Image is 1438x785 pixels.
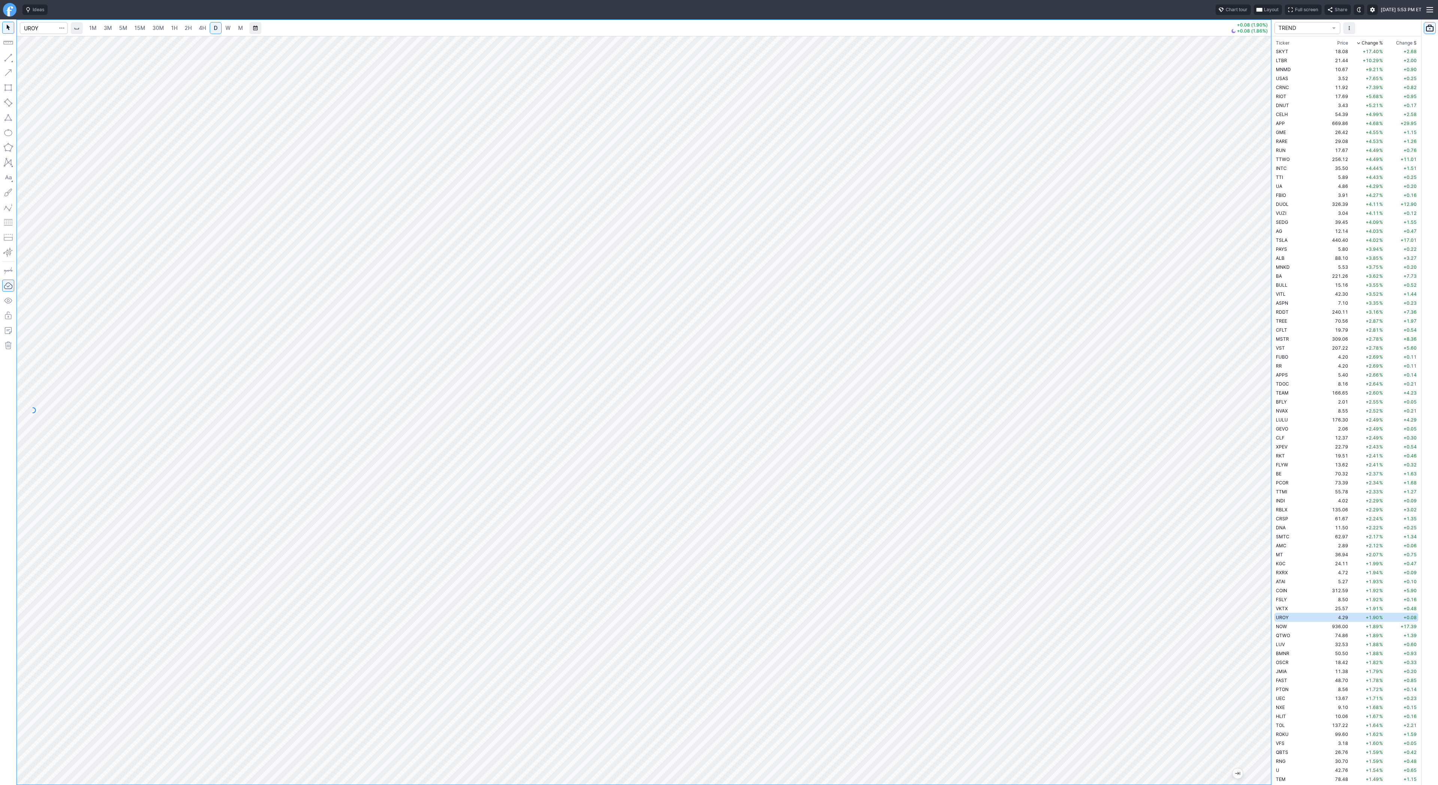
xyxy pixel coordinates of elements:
[1379,219,1383,225] span: %
[1404,426,1417,432] span: +0.05
[1276,174,1283,180] span: TTI
[1379,273,1383,279] span: %
[1276,318,1287,324] span: TREE
[1276,435,1284,441] span: CLF
[1366,408,1379,414] span: +2.52
[2,340,14,352] button: Remove all autosaved drawings
[1366,183,1379,189] span: +4.29
[1322,406,1350,415] td: 8.55
[116,22,131,34] a: 5M
[1401,156,1417,162] span: +11.01
[89,25,97,31] span: 1M
[1322,191,1350,200] td: 3.91
[1276,58,1287,63] span: LTBR
[168,22,181,34] a: 1H
[1366,300,1379,306] span: +3.35
[2,156,14,168] button: XABCD
[1366,336,1379,342] span: +2.78
[1379,435,1383,441] span: %
[1278,24,1329,32] span: TREND
[1404,255,1417,261] span: +3.27
[1379,210,1383,216] span: %
[1366,327,1379,333] span: +2.81
[1276,94,1286,99] span: RIOT
[71,22,83,34] button: Interval
[1379,94,1383,99] span: %
[1276,444,1287,450] span: XPEV
[1295,6,1318,13] span: Full screen
[3,3,16,16] a: Finviz.com
[2,22,14,34] button: Mouse
[1322,155,1350,164] td: 256.12
[1366,147,1379,153] span: +4.49
[1322,244,1350,253] td: 5.80
[20,22,68,34] input: Search
[1264,6,1278,13] span: Layout
[1276,139,1287,144] span: RARE
[1404,112,1417,117] span: +2.58
[1322,253,1350,262] td: 88.10
[1322,280,1350,289] td: 15.16
[2,112,14,124] button: Triangle
[1354,4,1364,15] button: Toggle dark mode
[1401,121,1417,126] span: +29.95
[1276,228,1282,234] span: AG
[1379,192,1383,198] span: %
[1322,388,1350,397] td: 166.65
[1322,343,1350,352] td: 207.22
[1366,112,1379,117] span: +4.99
[1379,139,1383,144] span: %
[1322,164,1350,173] td: 35.50
[1404,399,1417,405] span: +0.05
[181,22,195,34] a: 2H
[1322,74,1350,83] td: 3.52
[1379,372,1383,378] span: %
[1379,49,1383,54] span: %
[225,25,231,31] span: W
[33,6,44,13] span: Ideas
[1322,451,1350,460] td: 19.51
[1276,282,1287,288] span: BULL
[1322,173,1350,182] td: 5.89
[1276,147,1286,153] span: RUN
[1366,192,1379,198] span: +4.27
[1322,379,1350,388] td: 8.16
[1379,327,1383,333] span: %
[1226,6,1247,13] span: Chart tour
[1322,128,1350,137] td: 26.42
[1276,219,1288,225] span: SEDG
[1322,137,1350,146] td: 29.08
[1322,101,1350,110] td: 3.43
[222,22,234,34] a: W
[1276,130,1286,135] span: GME
[1379,354,1383,360] span: %
[2,127,14,139] button: Ellipse
[1276,85,1289,90] span: CRNC
[1322,262,1350,271] td: 5.53
[1322,56,1350,65] td: 21.44
[1404,345,1417,351] span: +5.60
[86,22,100,34] a: 1M
[1404,183,1417,189] span: +0.20
[1379,85,1383,90] span: %
[1404,435,1417,441] span: +0.30
[1379,228,1383,234] span: %
[1231,23,1268,27] p: +0.08 (1.90%)
[152,25,164,31] span: 30M
[1379,264,1383,270] span: %
[1404,300,1417,306] span: +0.23
[238,25,243,31] span: M
[1379,444,1383,450] span: %
[1379,147,1383,153] span: %
[1404,58,1417,63] span: +2.00
[1322,433,1350,442] td: 12.37
[1276,300,1288,306] span: ASPN
[2,310,14,322] button: Lock drawings
[1366,103,1379,108] span: +5.21
[1366,67,1379,72] span: +9.21
[1366,130,1379,135] span: +4.55
[1322,334,1350,343] td: 309.06
[1322,92,1350,101] td: 17.69
[1404,336,1417,342] span: +8.36
[1322,47,1350,56] td: 18.08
